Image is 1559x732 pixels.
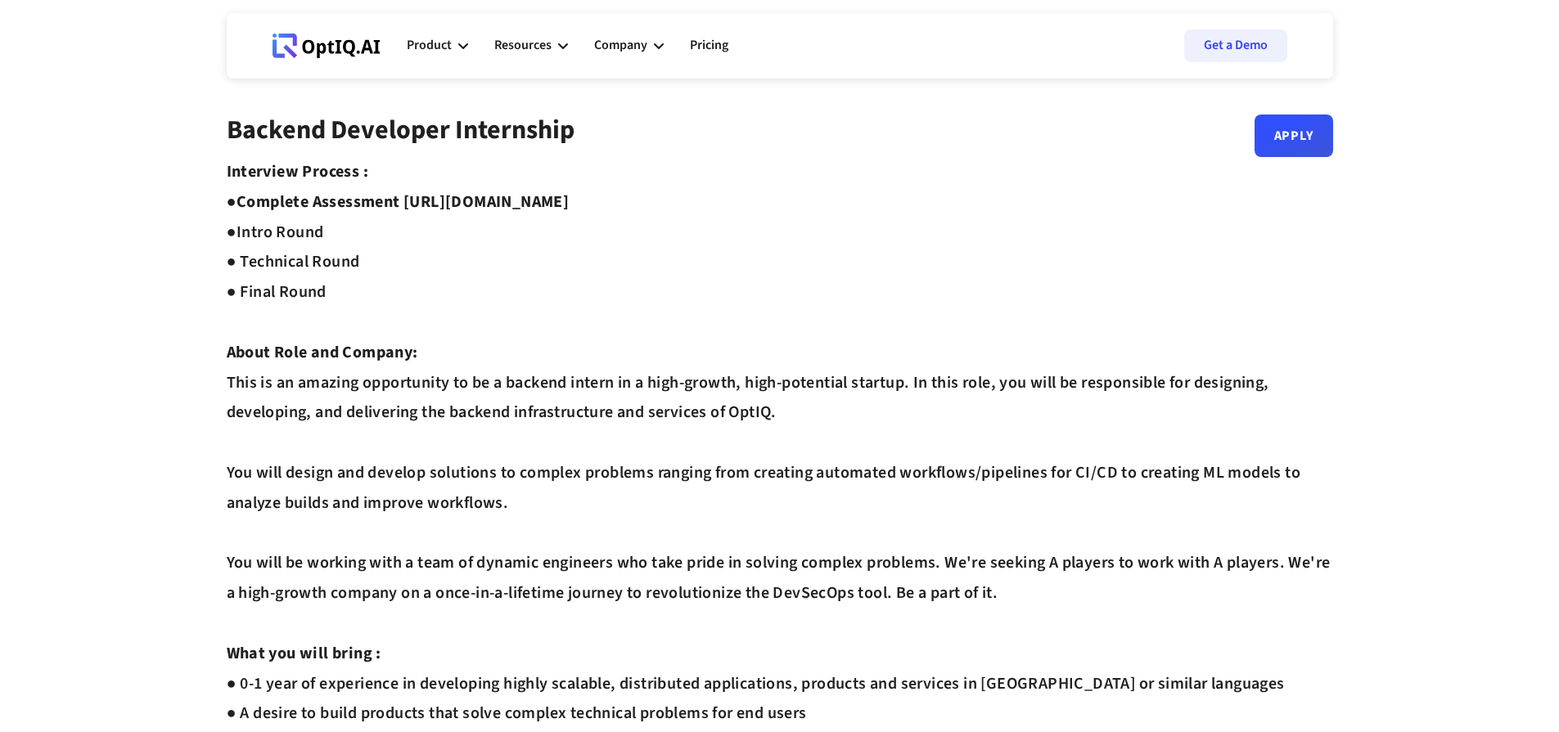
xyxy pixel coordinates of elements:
div: Webflow Homepage [273,57,273,58]
strong: Interview Process : [227,160,369,183]
a: Webflow Homepage [273,21,381,70]
div: Resources [494,34,552,56]
div: Company [594,34,647,56]
a: Apply [1255,115,1333,157]
a: Get a Demo [1184,29,1287,62]
strong: Backend Developer Internship [227,111,574,149]
div: Product [407,21,468,70]
div: Resources [494,21,568,70]
a: Pricing [690,21,728,70]
strong: About Role and Company: [227,341,418,364]
strong: Complete Assessment [URL][DOMAIN_NAME] ● [227,191,570,244]
div: Company [594,21,664,70]
strong: What you will bring : [227,642,381,665]
div: Product [407,34,452,56]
